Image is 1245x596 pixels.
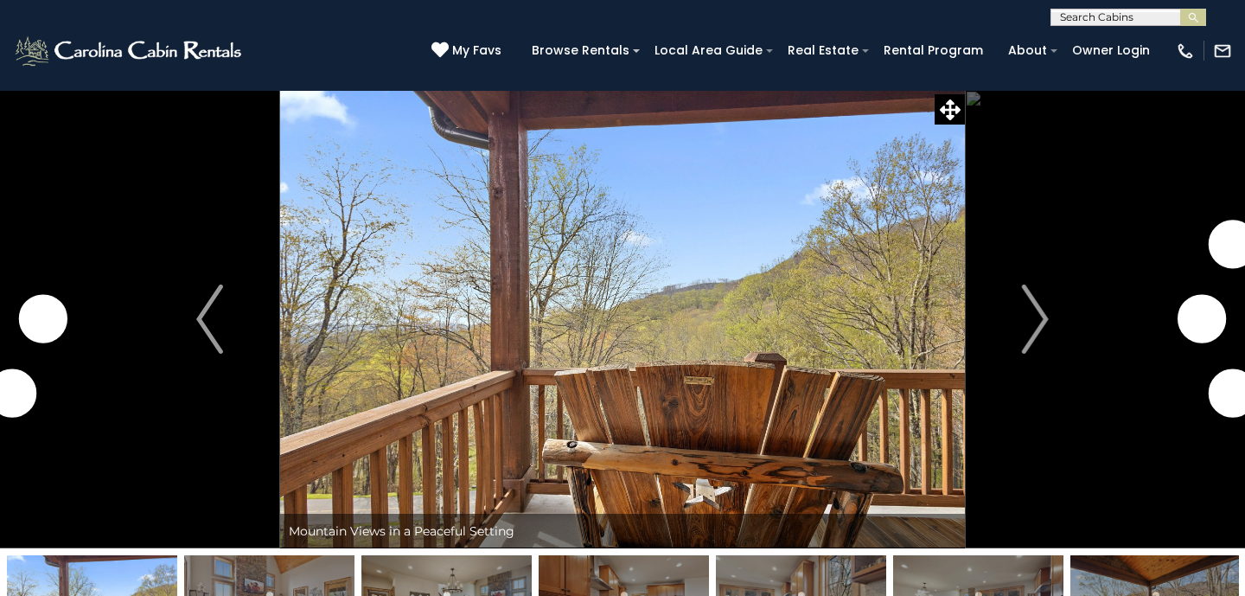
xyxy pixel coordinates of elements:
a: Real Estate [779,37,867,64]
div: Mountain Views in a Peaceful Setting [280,514,965,548]
button: Previous [139,90,280,548]
img: arrow [196,285,222,354]
a: Browse Rentals [523,37,638,64]
a: About [999,37,1056,64]
a: Local Area Guide [646,37,771,64]
img: mail-regular-white.png [1213,42,1232,61]
button: Next [965,90,1106,548]
img: phone-regular-white.png [1176,42,1195,61]
a: Rental Program [875,37,992,64]
a: My Favs [431,42,506,61]
img: White-1-2.png [13,34,246,68]
img: arrow [1022,285,1048,354]
span: My Favs [452,42,501,60]
a: Owner Login [1063,37,1159,64]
